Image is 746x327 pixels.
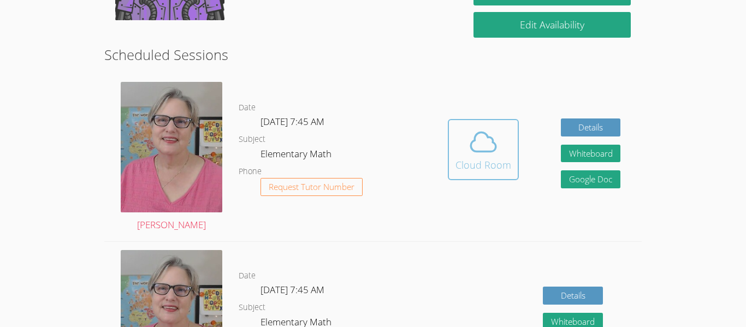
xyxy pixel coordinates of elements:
a: Details [543,287,603,305]
div: Cloud Room [455,157,511,173]
a: [PERSON_NAME] [121,82,222,233]
img: avatar.png [121,82,222,212]
dt: Date [239,101,256,115]
h2: Scheduled Sessions [104,44,642,65]
dd: Elementary Math [260,146,334,165]
a: Edit Availability [473,12,631,38]
span: Request Tutor Number [269,183,354,191]
button: Whiteboard [561,145,621,163]
button: Cloud Room [448,119,519,180]
dt: Subject [239,133,265,146]
a: Google Doc [561,170,621,188]
dt: Date [239,269,256,283]
dt: Subject [239,301,265,314]
button: Request Tutor Number [260,178,363,196]
span: [DATE] 7:45 AM [260,115,324,128]
span: [DATE] 7:45 AM [260,283,324,296]
dt: Phone [239,165,262,179]
a: Details [561,118,621,136]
